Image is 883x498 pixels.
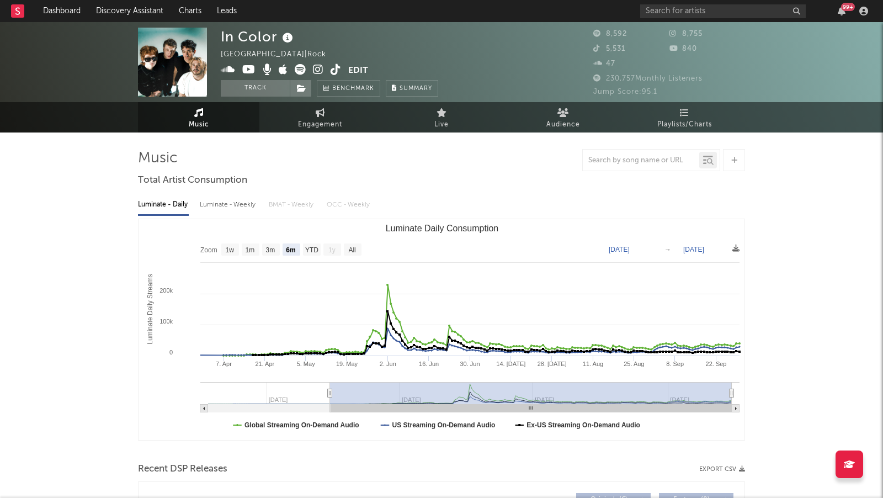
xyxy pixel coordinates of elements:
[386,80,438,97] button: Summary
[286,246,295,254] text: 6m
[255,361,274,367] text: 21. Apr
[139,219,745,440] svg: Luminate Daily Consumption
[841,3,855,11] div: 99 +
[332,82,374,96] span: Benchmark
[419,361,439,367] text: 16. Jun
[244,421,359,429] text: Global Streaming On-Demand Audio
[298,118,342,131] span: Engagement
[664,246,671,253] text: →
[169,349,173,356] text: 0
[526,421,640,429] text: Ex-US Streaming On-Demand Audio
[669,30,703,38] span: 8,755
[317,80,380,97] a: Benchmark
[138,174,247,187] span: Total Artist Consumption
[348,246,355,254] text: All
[200,246,217,254] text: Zoom
[683,246,704,253] text: [DATE]
[593,88,657,96] span: Jump Score: 95.1
[159,287,173,294] text: 200k
[434,118,449,131] span: Live
[138,195,189,214] div: Luminate - Daily
[138,463,227,476] span: Recent DSP Releases
[221,28,296,46] div: In Color
[216,361,232,367] text: 7. Apr
[336,361,358,367] text: 19. May
[583,361,603,367] text: 11. Aug
[386,224,499,233] text: Luminate Daily Consumption
[538,361,567,367] text: 28. [DATE]
[496,361,525,367] text: 14. [DATE]
[328,246,336,254] text: 1y
[221,80,290,97] button: Track
[593,75,703,82] span: 230,757 Monthly Listeners
[189,118,209,131] span: Music
[460,361,480,367] text: 30. Jun
[624,361,644,367] text: 25. Aug
[838,7,845,15] button: 99+
[392,421,496,429] text: US Streaming On-Demand Audio
[159,318,173,325] text: 100k
[305,246,318,254] text: YTD
[297,361,316,367] text: 5. May
[657,118,712,131] span: Playlists/Charts
[593,30,627,38] span: 8,592
[138,102,259,133] a: Music
[624,102,745,133] a: Playlists/Charts
[502,102,624,133] a: Audience
[246,246,255,254] text: 1m
[666,361,684,367] text: 8. Sep
[583,156,699,165] input: Search by song name or URL
[706,361,727,367] text: 22. Sep
[609,246,630,253] text: [DATE]
[146,274,154,344] text: Luminate Daily Streams
[221,48,339,61] div: [GEOGRAPHIC_DATA] | Rock
[259,102,381,133] a: Engagement
[593,45,625,52] span: 5,531
[400,86,432,92] span: Summary
[348,64,368,78] button: Edit
[380,361,396,367] text: 2. Jun
[200,195,258,214] div: Luminate - Weekly
[546,118,580,131] span: Audience
[593,60,615,67] span: 47
[640,4,806,18] input: Search for artists
[266,246,275,254] text: 3m
[381,102,502,133] a: Live
[699,466,745,473] button: Export CSV
[226,246,235,254] text: 1w
[669,45,697,52] span: 840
